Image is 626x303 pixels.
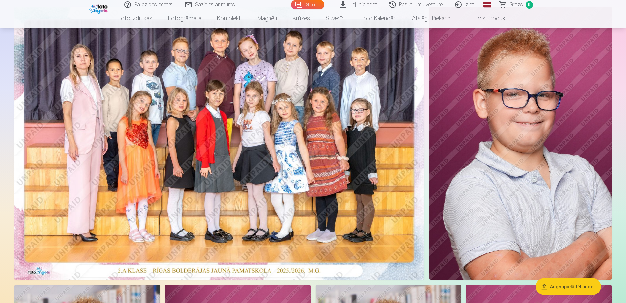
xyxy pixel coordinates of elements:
a: Atslēgu piekariņi [404,9,459,28]
img: /fa1 [89,3,109,14]
a: Visi produkti [459,9,516,28]
a: Magnēti [249,9,285,28]
a: Suvenīri [318,9,353,28]
a: Krūzes [285,9,318,28]
span: Grozs [509,1,523,9]
a: Foto izdrukas [110,9,160,28]
button: Augšupielādēt bildes [536,278,601,295]
a: Fotogrāmata [160,9,209,28]
a: Foto kalendāri [353,9,404,28]
a: Komplekti [209,9,249,28]
span: 0 [526,1,533,9]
